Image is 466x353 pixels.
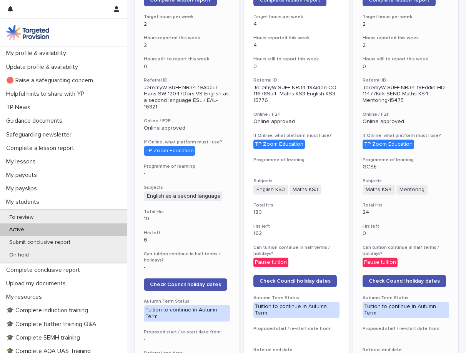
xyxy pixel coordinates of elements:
p: 180 [253,209,340,216]
p: Online approved [363,118,449,125]
h3: Hrs left [253,223,340,230]
div: TP Zoom Education [253,140,305,149]
h3: If Online, what platform must I use? [363,133,449,139]
span: Maths KS3 [290,185,321,195]
h3: Hours still to report this week [363,56,449,62]
a: Check Council holiday dates [144,278,227,291]
h3: Total Hrs [363,202,449,208]
img: M5nRWzHhSzIhMunXDL62 [6,25,49,40]
p: To review [3,214,40,221]
h3: Target hours per week [363,14,449,20]
p: Guidance documents [3,117,68,125]
h3: Subjects [363,178,449,184]
h3: Hours reported this week [253,35,340,41]
h3: Referral ID [363,77,449,83]
p: - [253,333,340,339]
span: Maths KS4 [363,185,395,195]
p: My lessons [3,158,42,165]
h3: Autumn Term Status [363,295,449,301]
p: - [253,164,340,170]
h3: Referral end date [363,347,449,353]
p: 🔴 Raise a safeguarding concern [3,77,99,84]
div: Tuition to continue in Autumn Term [144,305,230,321]
h3: Can tuition continue in half terms / holidays? [253,245,340,257]
p: 4 [253,21,340,28]
p: 🎓 Complete induction training [3,307,94,314]
p: 0 [363,63,449,70]
p: 🎓 Complete SEMH training [3,334,86,341]
h3: Proposed start / re-start date from: [363,326,449,332]
span: Check Council holiday dates [369,278,440,284]
h3: If Online, what platform must I use? [253,133,340,139]
p: 2 [363,21,449,28]
p: 0 [363,230,449,237]
h3: Target hours per week [253,14,340,20]
h3: Autumn Term Status [144,298,230,305]
p: 0 [253,63,340,70]
p: GCSE [363,164,449,170]
h3: Online / F2F [363,112,449,118]
p: Complete a lesson report [3,145,80,152]
p: - [144,170,230,177]
p: Active [3,226,30,233]
a: Check Council holiday dates [363,275,446,287]
p: 24 [363,209,449,216]
span: English as a second language ESL / EAL [144,191,248,201]
p: JeremyW-SUFF-NR34-19Aiden-CO-11678Suff--Maths KS3 English KS3-15776 [253,85,340,104]
h3: Hours reported this week [363,35,449,41]
span: Mentoring [396,185,428,195]
h3: Hours reported this week [144,35,230,41]
h3: Online / F2F [253,112,340,118]
p: - [144,264,230,271]
h3: Hrs left [363,223,449,230]
p: Complete conclusive report [3,266,86,274]
p: Online approved [253,118,340,125]
h3: Proposed start / re-start date from: [253,326,340,332]
p: My payslips [3,185,43,192]
h3: Hours still to report this week [253,56,340,62]
h3: Programme of learning [253,157,340,163]
p: 2 [144,42,230,49]
p: Safeguarding newsletter [3,131,78,138]
h3: Can tuition continue in half terms / holidays? [363,245,449,257]
p: 162 [253,230,340,237]
p: JeremyW-SUFF-NR34-19Eddie-HD-11477Kirk-SEND-Maths KS4 Mentoring-15475 [363,85,449,104]
div: TP Zoom Education [144,146,195,156]
p: 2 [363,42,449,49]
a: Check Council holiday dates [253,275,337,287]
p: JeremyW-SUFF-NR34-19Abdul-Haris-SW-12047Dors-VS-English as a second language ESL / EAL-16321 [144,85,230,110]
span: Check Council holiday dates [150,282,221,287]
p: My resources [3,293,48,301]
h3: Programme of learning [363,157,449,163]
p: - [144,336,230,343]
h3: Online / F2F [144,118,230,124]
h3: Proposed start / re-start date from: [144,329,230,335]
p: 10 [144,216,230,222]
h3: Total Hrs [253,202,340,208]
div: Tuition to continue in Autumn Term [253,302,340,318]
p: 0 [144,63,230,70]
p: TP News [3,104,37,111]
p: My payouts [3,172,43,179]
h3: If Online, what platform must I use? [144,139,230,145]
p: My students [3,198,45,206]
p: Update profile & availability [3,63,84,71]
h3: Total Hrs [144,209,230,215]
h3: Referral ID [144,77,230,83]
p: Submit conclusive report [3,239,77,246]
h3: Hrs left [144,230,230,236]
p: 6 [144,237,230,243]
p: Helpful hints to share with YP [3,90,90,98]
span: Check Council holiday dates [260,278,331,284]
h3: Referral ID [253,77,340,83]
p: 4 [253,42,340,49]
div: Pause tuition [253,258,288,267]
div: TP Zoom Education [363,140,414,149]
span: English KS3 [253,185,288,195]
h3: Subjects [253,178,340,184]
p: - [363,333,449,339]
h3: Target hours per week [144,14,230,20]
p: 🎓 Complete further training Q&A [3,321,103,328]
h3: Hours still to report this week [144,56,230,62]
p: 2 [144,21,230,28]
